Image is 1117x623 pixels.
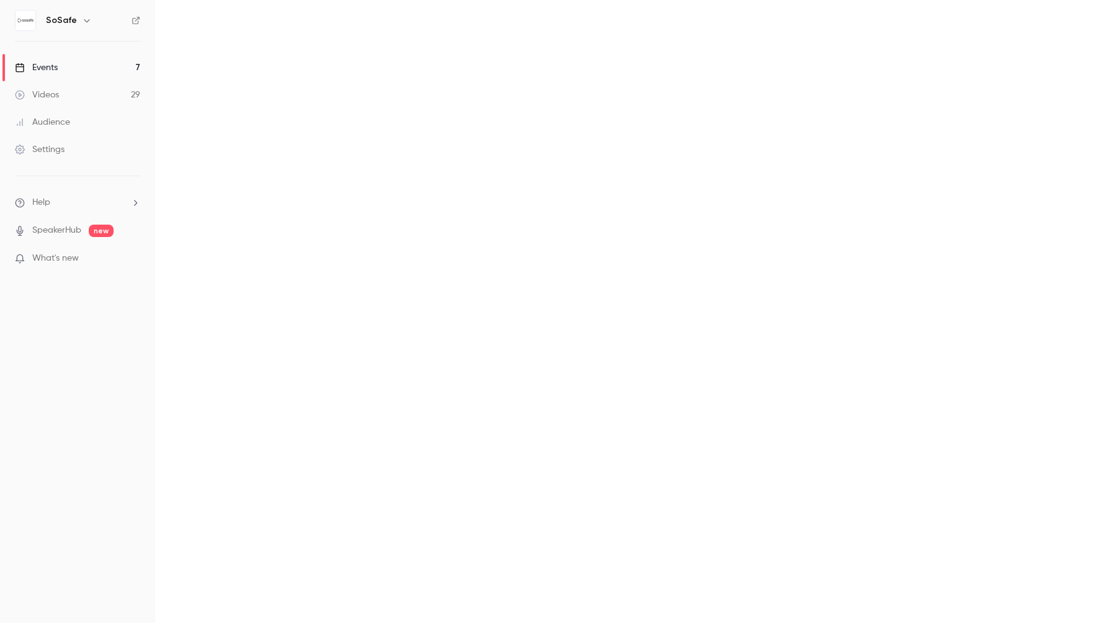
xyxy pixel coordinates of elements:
div: Settings [15,143,65,156]
div: Audience [15,116,70,128]
span: Help [32,196,50,209]
h6: SoSafe [46,14,77,27]
a: SpeakerHub [32,224,81,237]
span: new [89,225,114,237]
div: Videos [15,89,59,101]
span: What's new [32,252,79,265]
div: Events [15,61,58,74]
li: help-dropdown-opener [15,196,140,209]
img: SoSafe [16,11,35,30]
